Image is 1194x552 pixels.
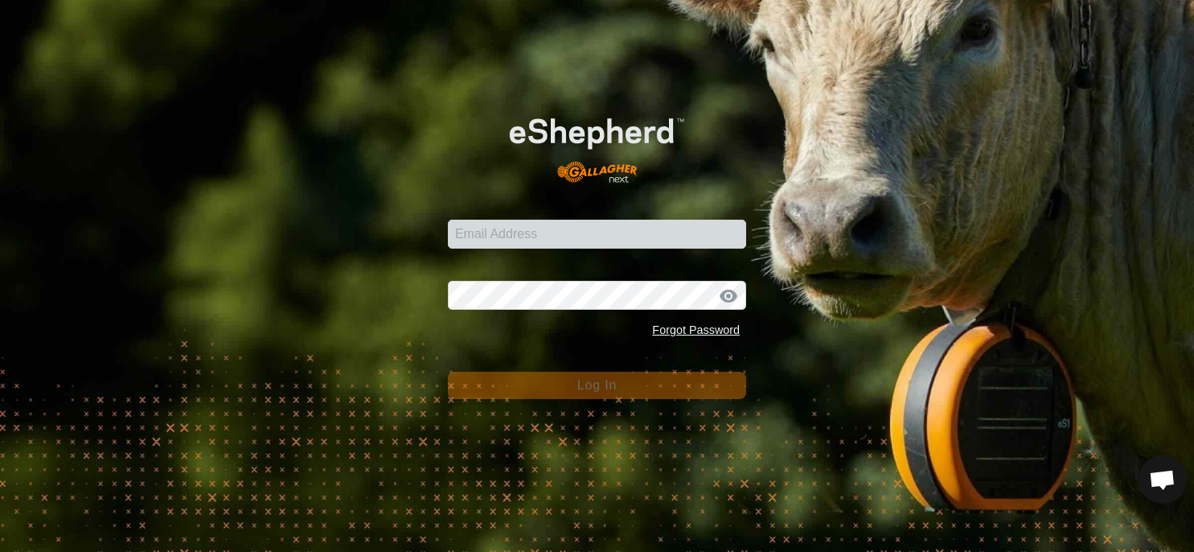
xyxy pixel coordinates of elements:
a: Forgot Password [652,323,740,336]
input: Email Address [448,220,746,249]
button: Log In [448,372,746,399]
a: Open chat [1139,455,1187,504]
img: E-shepherd Logo [478,93,716,196]
span: Log In [577,378,617,392]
